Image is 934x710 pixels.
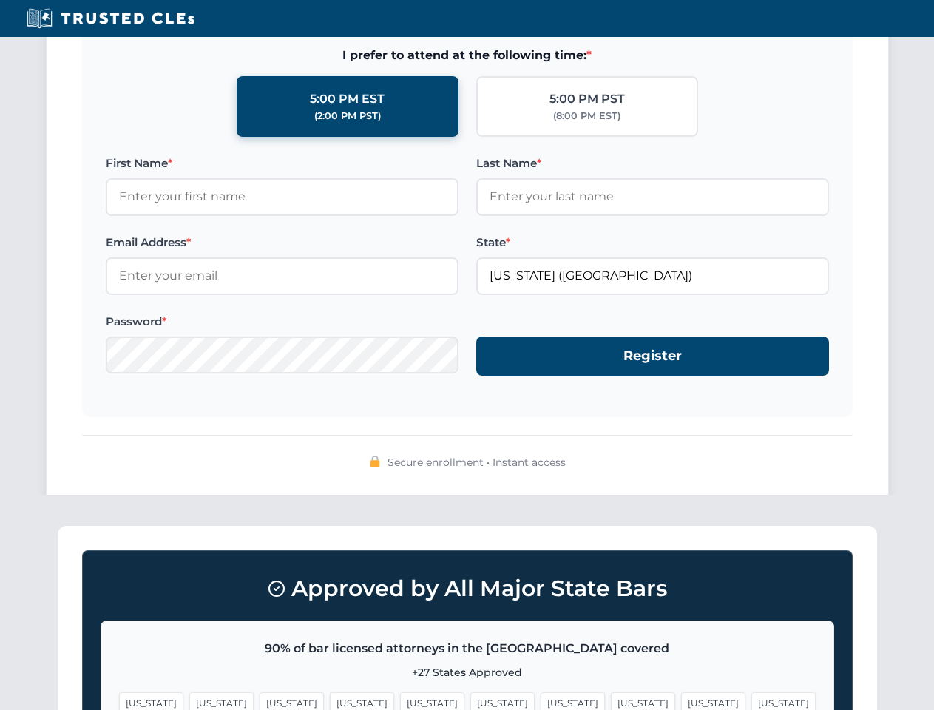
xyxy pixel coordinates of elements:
[476,257,829,294] input: Florida (FL)
[314,109,381,124] div: (2:00 PM PST)
[476,155,829,172] label: Last Name
[476,178,829,215] input: Enter your last name
[476,337,829,376] button: Register
[106,234,458,251] label: Email Address
[476,234,829,251] label: State
[106,46,829,65] span: I prefer to attend at the following time:
[106,257,458,294] input: Enter your email
[549,89,625,109] div: 5:00 PM PST
[101,569,834,609] h3: Approved by All Major State Bars
[119,664,816,680] p: +27 States Approved
[106,178,458,215] input: Enter your first name
[106,313,458,331] label: Password
[22,7,199,30] img: Trusted CLEs
[106,155,458,172] label: First Name
[553,109,620,124] div: (8:00 PM EST)
[310,89,385,109] div: 5:00 PM EST
[369,456,381,467] img: 🔒
[119,639,816,658] p: 90% of bar licensed attorneys in the [GEOGRAPHIC_DATA] covered
[388,454,566,470] span: Secure enrollment • Instant access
